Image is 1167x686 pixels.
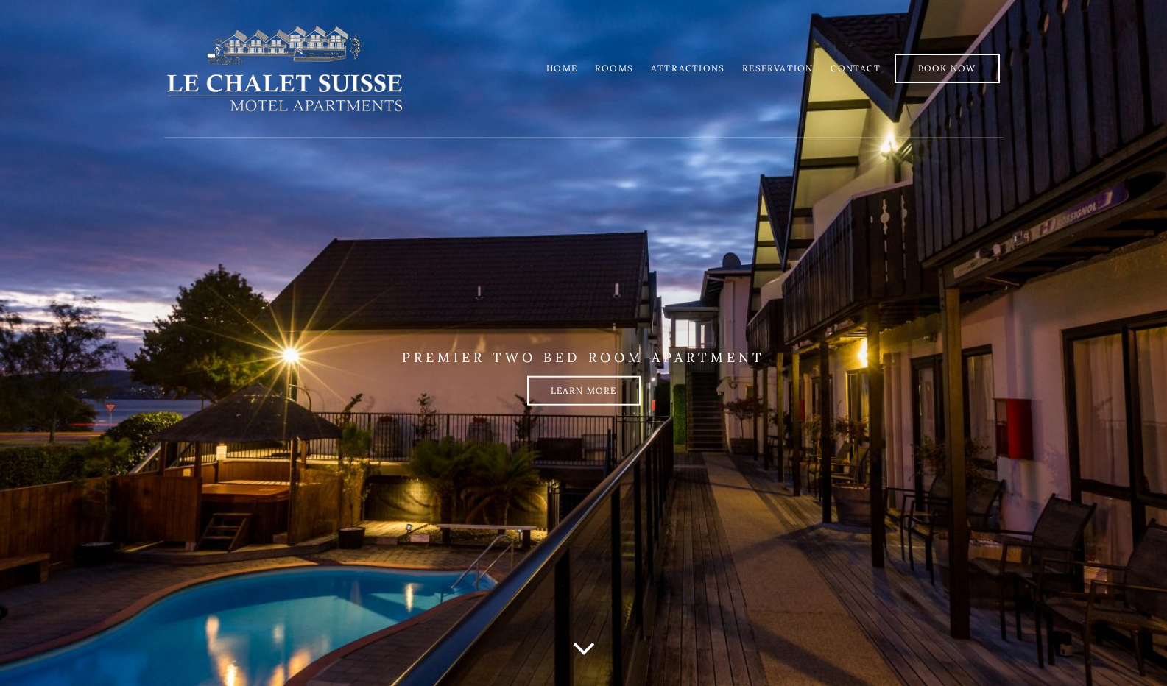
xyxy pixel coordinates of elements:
[742,63,813,74] a: Reservation
[546,63,577,74] a: Home
[831,63,880,74] a: Contact
[164,24,405,113] img: lechaletsuisse
[651,63,724,74] a: Attractions
[595,63,633,74] a: Rooms
[895,54,1000,83] a: Book Now
[164,349,1004,365] p: PREMIER TWO BED ROOM APARTMENT
[527,376,641,406] a: Learn more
